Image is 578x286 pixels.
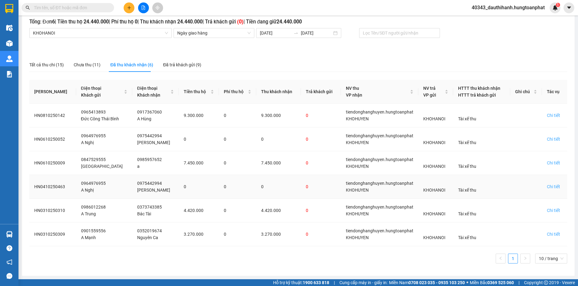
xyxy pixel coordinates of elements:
[155,6,160,10] span: aim
[6,40,13,47] img: warehouse-icon
[535,254,567,263] div: kích thước trang
[346,116,369,121] span: KHOHUYEN
[557,3,559,7] span: 1
[423,211,445,216] span: KHOHANOI
[84,19,109,25] b: 24.440.000
[523,256,527,260] span: right
[346,228,413,233] span: tiendonghanghuyen.hungtoanphat
[137,157,162,162] span: 0985957652
[224,232,226,237] span: 0
[6,245,12,251] span: question-circle
[184,160,214,166] div: 7.450.000
[33,28,168,38] span: KHOHANOI
[547,207,560,214] div: Chi tiết đơn hàng
[29,222,76,246] td: HN0310250309
[306,136,336,143] div: 0
[346,157,413,162] span: tiendonghanghuyen.hungtoanphat
[81,133,106,138] span: 0964976955
[137,205,162,209] span: 0373743385
[496,254,506,263] button: left
[423,235,445,240] span: KHOHANOI
[487,280,514,285] strong: 0369 525 060
[547,183,560,190] div: Chi tiết đơn hàng
[224,88,247,95] span: Phí thu hộ
[261,183,296,190] div: 0
[137,86,158,91] span: Điện thoại
[137,133,162,138] span: 0975442994
[184,231,214,238] div: 3.270.000
[6,56,13,62] img: warehouse-icon
[273,279,329,286] span: Hỗ trợ kỹ thuật:
[423,164,445,169] span: KHOHANOI
[306,112,336,119] div: 0
[306,207,336,214] div: 0
[547,112,560,119] div: Chi tiết đơn hàng
[184,207,214,214] div: 4.420.000
[29,127,76,151] td: HN0610250052
[110,61,153,68] div: Đã thu khách nhận (6)
[137,140,170,145] span: [PERSON_NAME]
[423,116,445,121] span: KHOHANOI
[306,183,336,190] div: 0
[346,93,362,97] span: VP nhận
[346,110,413,114] span: tiendonghanghuyen.hungtoanphat
[81,140,94,145] span: A Nghị
[346,86,359,91] span: NV thu
[29,80,76,104] th: [PERSON_NAME]
[6,231,13,238] img: warehouse-icon
[346,205,413,209] span: tiendonghanghuyen.hungtoanphat
[184,112,214,119] div: 9.300.000
[177,28,251,38] span: Ngày giao hàng
[566,5,572,10] span: caret-down
[458,211,476,216] span: Tài xế thu
[6,259,12,265] span: notification
[224,160,226,165] span: 0
[29,61,64,68] div: Tất cả thu chi (15)
[137,181,162,186] span: 0975442994
[224,113,226,118] span: 0
[542,80,567,104] th: Tác vụ
[458,86,500,91] span: HTTT thu khách nhận
[81,181,106,186] span: 0964976955
[6,273,12,279] span: message
[508,254,518,263] a: 1
[515,88,533,95] span: Ghi chú
[520,254,530,263] button: right
[81,188,94,193] span: A Nghị
[81,86,101,91] span: Điện thoại
[301,80,341,104] th: Trả khách gửi
[137,164,140,169] span: a
[499,256,502,260] span: left
[135,19,137,25] b: 0
[423,86,436,91] span: NV trả
[137,188,170,193] span: [PERSON_NAME]
[26,6,30,10] span: search
[260,30,291,36] input: Ngày bắt đầu
[306,160,336,166] div: 0
[6,71,13,77] img: solution-icon
[458,235,476,240] span: Tài xế thu
[34,4,107,11] input: Tìm tên, số ĐT hoặc mã đơn
[458,93,496,97] span: HTTT trả khách gửi
[261,231,296,238] div: 3.270.000
[334,279,335,286] span: |
[552,5,558,10] img: icon-new-feature
[81,157,106,162] span: 0847529555
[547,136,560,143] div: Chi tiết đơn hàng
[224,137,226,142] span: 0
[556,3,560,7] sup: 1
[458,188,476,193] span: Tài xế thu
[52,19,55,25] b: 6
[466,281,468,284] span: ⚪️
[81,116,119,121] span: Đức Công Thái Bình
[544,280,548,285] span: copyright
[458,116,476,121] span: Tài xế thu
[519,279,519,286] span: |
[261,207,296,214] div: 4.420.000
[81,164,123,169] span: [GEOGRAPHIC_DATA]
[29,18,567,26] h3: Tổng: Đơn | Tiền thu hộ | Phí thu hộ | Thu khách nhận | Trả khách gửi | Tiền đang giữ
[261,112,296,119] div: 9.300.000
[184,88,209,95] span: Tiền thu hộ
[184,183,214,190] div: 0
[470,279,514,286] span: Miền Bắc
